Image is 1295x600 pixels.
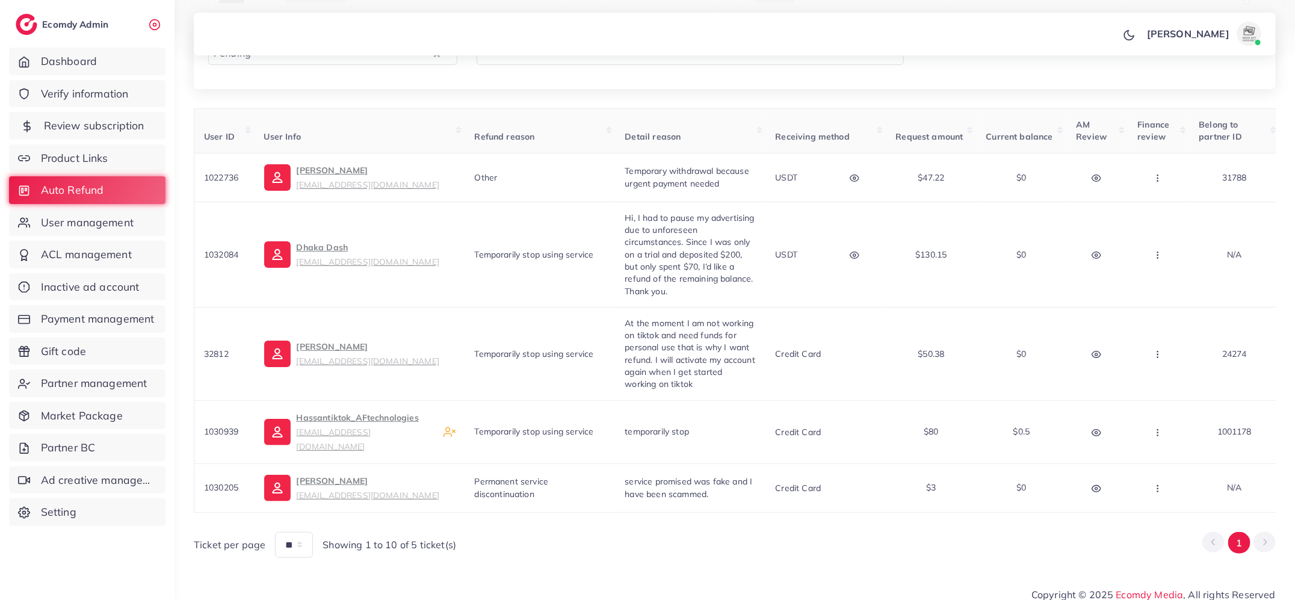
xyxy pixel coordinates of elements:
span: Partner management [41,376,147,391]
span: Temporary withdrawal because urgent payment needed [625,165,749,188]
span: $0 [1016,482,1026,493]
span: User ID [204,131,235,142]
small: [EMAIL_ADDRESS][DOMAIN_NAME] [297,490,439,500]
a: [PERSON_NAME][EMAIL_ADDRESS][DOMAIN_NAME] [264,474,439,503]
button: Go to page 1 [1228,532,1250,554]
span: Auto Refund [41,182,104,198]
span: Detail reason [625,131,681,142]
a: Gift code [9,338,165,365]
span: $0 [1016,249,1026,260]
span: $50.38 [918,348,945,359]
a: Verify information [9,80,165,108]
p: USDT [776,247,798,262]
a: Inactive ad account [9,273,165,301]
span: 1001178 [1217,426,1252,437]
a: Setting [9,498,165,526]
p: USDT [776,170,798,185]
a: [PERSON_NAME][EMAIL_ADDRESS][DOMAIN_NAME] [264,339,439,368]
span: Permanent service discontinuation [475,476,549,499]
span: Ticket per page [194,538,265,552]
a: Dashboard [9,48,165,75]
span: Request amount [896,131,963,142]
span: Dashboard [41,54,97,69]
span: $3 [926,482,936,493]
span: 1032084 [204,249,238,260]
p: [PERSON_NAME] [1147,26,1229,41]
a: [PERSON_NAME]avatar [1140,22,1266,46]
img: ic-user-info.36bf1079.svg [264,241,291,268]
a: ACL management [9,241,165,268]
span: User management [41,215,134,230]
span: User Info [264,131,301,142]
span: Finance review [1138,119,1170,142]
img: ic-user-info.36bf1079.svg [264,164,291,191]
span: Temporarily stop using service [475,426,594,437]
small: [EMAIL_ADDRESS][DOMAIN_NAME] [297,356,439,366]
span: N/A [1227,249,1241,260]
img: avatar [1237,22,1261,46]
a: Hassantiktok_AFtechnologies[EMAIL_ADDRESS][DOMAIN_NAME] [264,410,434,454]
span: 31788 [1222,172,1247,183]
span: Setting [41,504,76,520]
p: [PERSON_NAME] [297,339,439,368]
span: ACL management [41,247,132,262]
span: Refund reason [475,131,535,142]
span: $0 [1016,172,1026,183]
p: [PERSON_NAME] [297,163,439,192]
img: ic-user-info.36bf1079.svg [264,475,291,501]
p: [PERSON_NAME] [297,474,439,503]
span: Review subscription [44,118,144,134]
span: Receiving method [776,131,850,142]
span: At the moment I am not working on tiktok and need funds for personal use that is why I want refun... [625,318,755,389]
a: [PERSON_NAME][EMAIL_ADDRESS][DOMAIN_NAME] [264,163,439,192]
a: Partner BC [9,434,165,462]
span: Belong to partner ID [1199,119,1243,142]
a: Review subscription [9,112,165,140]
span: service promised was fake and I have been scammed. [625,476,753,499]
a: Auto Refund [9,176,165,204]
span: Temporarily stop using service [475,348,594,359]
span: $130.15 [915,249,947,260]
small: [EMAIL_ADDRESS][DOMAIN_NAME] [297,427,371,451]
span: N/A [1227,482,1241,493]
span: Payment management [41,311,155,327]
a: Payment management [9,305,165,333]
span: temporarily stop [625,426,690,437]
p: Credit card [776,347,821,361]
small: [EMAIL_ADDRESS][DOMAIN_NAME] [297,256,439,267]
span: Inactive ad account [41,279,140,295]
ul: Pagination [1202,532,1276,554]
span: $0 [1016,348,1026,359]
span: 24274 [1222,348,1247,359]
span: $0.5 [1013,426,1030,437]
span: 1030205 [204,482,238,493]
p: Hassantiktok_AFtechnologies [297,410,434,454]
a: Dhaka Dash[EMAIL_ADDRESS][DOMAIN_NAME] [264,240,439,269]
span: Temporarily stop using service [475,249,594,260]
span: Other [475,172,498,183]
span: 1022736 [204,172,238,183]
span: 32812 [204,348,229,359]
a: Partner management [9,370,165,397]
span: AM Review [1077,119,1107,142]
a: Ad creative management [9,466,165,494]
span: Showing 1 to 10 of 5 ticket(s) [323,538,456,552]
span: Hi, I had to pause my advertising due to unforeseen circumstances. Since I was only on a trial an... [625,212,755,297]
img: ic-user-info.36bf1079.svg [264,419,291,445]
span: Verify information [41,86,129,102]
span: $47.22 [918,172,945,183]
p: Credit card [776,481,821,495]
img: logo [16,14,37,35]
img: ic-user-info.36bf1079.svg [264,341,291,367]
span: Ad creative management [41,472,156,488]
span: Partner BC [41,440,96,456]
p: Dhaka Dash [297,240,439,269]
a: Market Package [9,402,165,430]
small: [EMAIL_ADDRESS][DOMAIN_NAME] [297,179,439,190]
a: Product Links [9,144,165,172]
a: User management [9,209,165,237]
span: $80 [924,426,938,437]
a: logoEcomdy Admin [16,14,111,35]
span: Product Links [41,150,108,166]
h2: Ecomdy Admin [42,19,111,30]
